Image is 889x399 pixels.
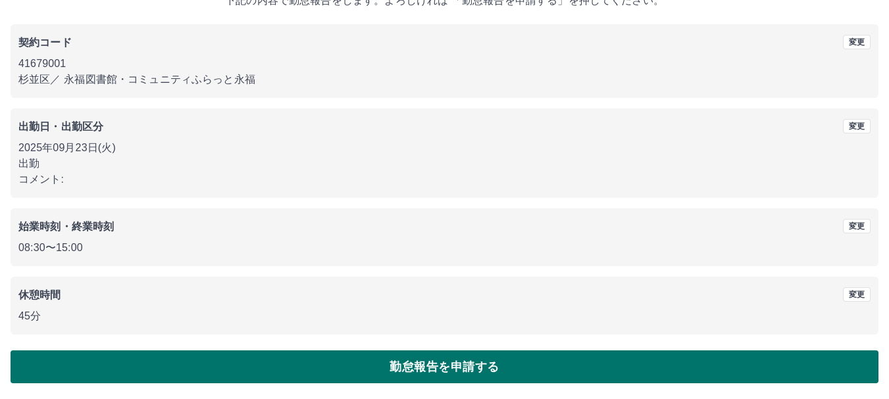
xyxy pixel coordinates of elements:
p: 08:30 〜 15:00 [18,240,871,256]
button: 変更 [843,35,871,49]
button: 勤怠報告を申請する [11,350,878,383]
b: 始業時刻・終業時刻 [18,221,114,232]
p: 45分 [18,308,871,324]
p: 杉並区 ／ 永福図書館・コミュニティふらっと永福 [18,72,871,87]
p: 2025年09月23日(火) [18,140,871,156]
p: 出勤 [18,156,871,172]
b: 出勤日・出勤区分 [18,121,103,132]
button: 変更 [843,287,871,302]
button: 変更 [843,119,871,133]
button: 変更 [843,219,871,233]
b: 契約コード [18,37,72,48]
b: 休憩時間 [18,289,61,300]
p: 41679001 [18,56,871,72]
p: コメント: [18,172,871,187]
